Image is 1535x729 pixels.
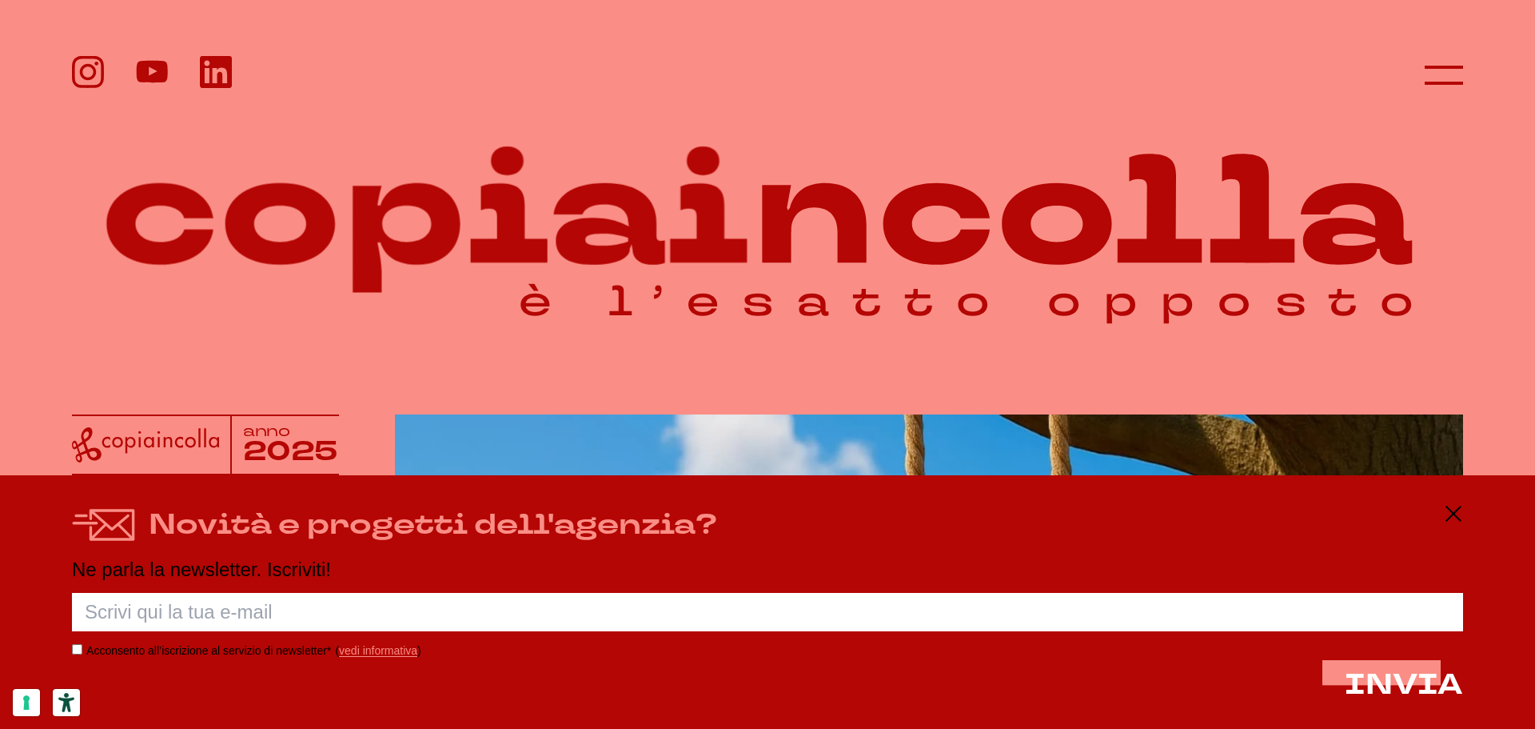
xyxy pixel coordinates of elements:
button: INVIA [1345,670,1463,701]
label: Acconsento all’iscrizione al servizio di newsletter* [86,644,331,657]
tspan: anno [243,421,291,441]
p: Ne parla la newsletter. Iscriviti! [72,559,1463,579]
span: INVIA [1345,666,1463,704]
input: Scrivi qui la tua e-mail [72,593,1463,631]
button: Strumenti di accessibilità [53,689,80,716]
h4: Novità e progetti dell'agenzia? [149,504,717,547]
tspan: 2025 [243,434,340,471]
a: vedi informativa [339,644,417,657]
span: ( ) [335,644,421,657]
button: Le tue preferenze relative al consenso per le tecnologie di tracciamento [13,689,40,716]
